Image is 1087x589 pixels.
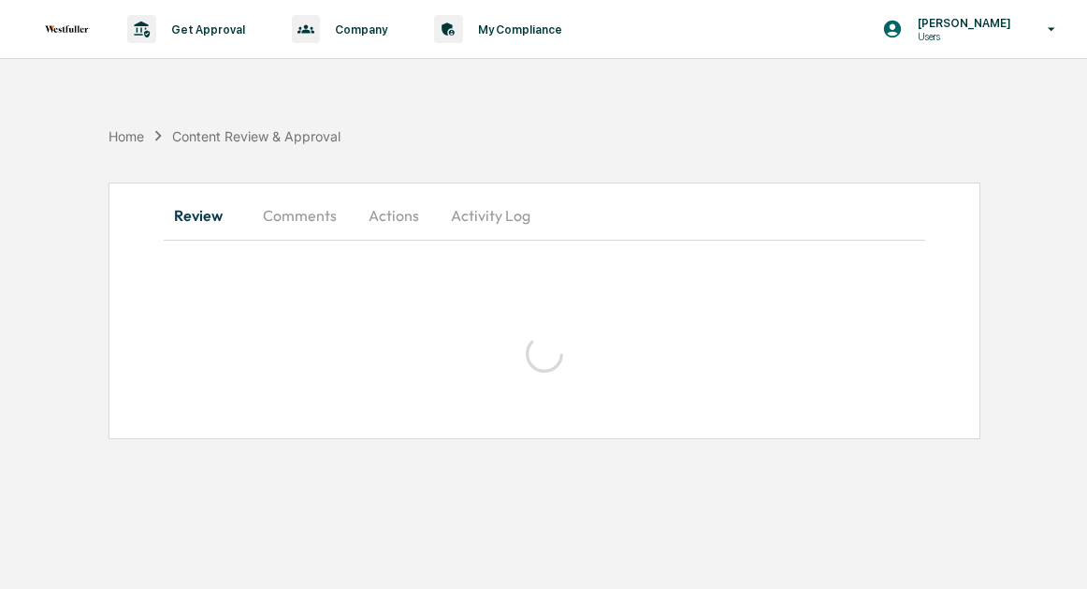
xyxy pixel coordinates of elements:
p: My Compliance [463,22,572,37]
p: Users [903,30,1021,43]
button: Activity Log [436,193,545,238]
img: logo [45,25,90,33]
p: [PERSON_NAME] [903,16,1021,30]
div: secondary tabs example [164,193,924,238]
button: Actions [352,193,436,238]
div: Content Review & Approval [172,128,341,144]
button: Comments [248,193,352,238]
div: Home [109,128,144,144]
p: Company [320,22,397,37]
p: Get Approval [156,22,254,37]
button: Review [164,193,248,238]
